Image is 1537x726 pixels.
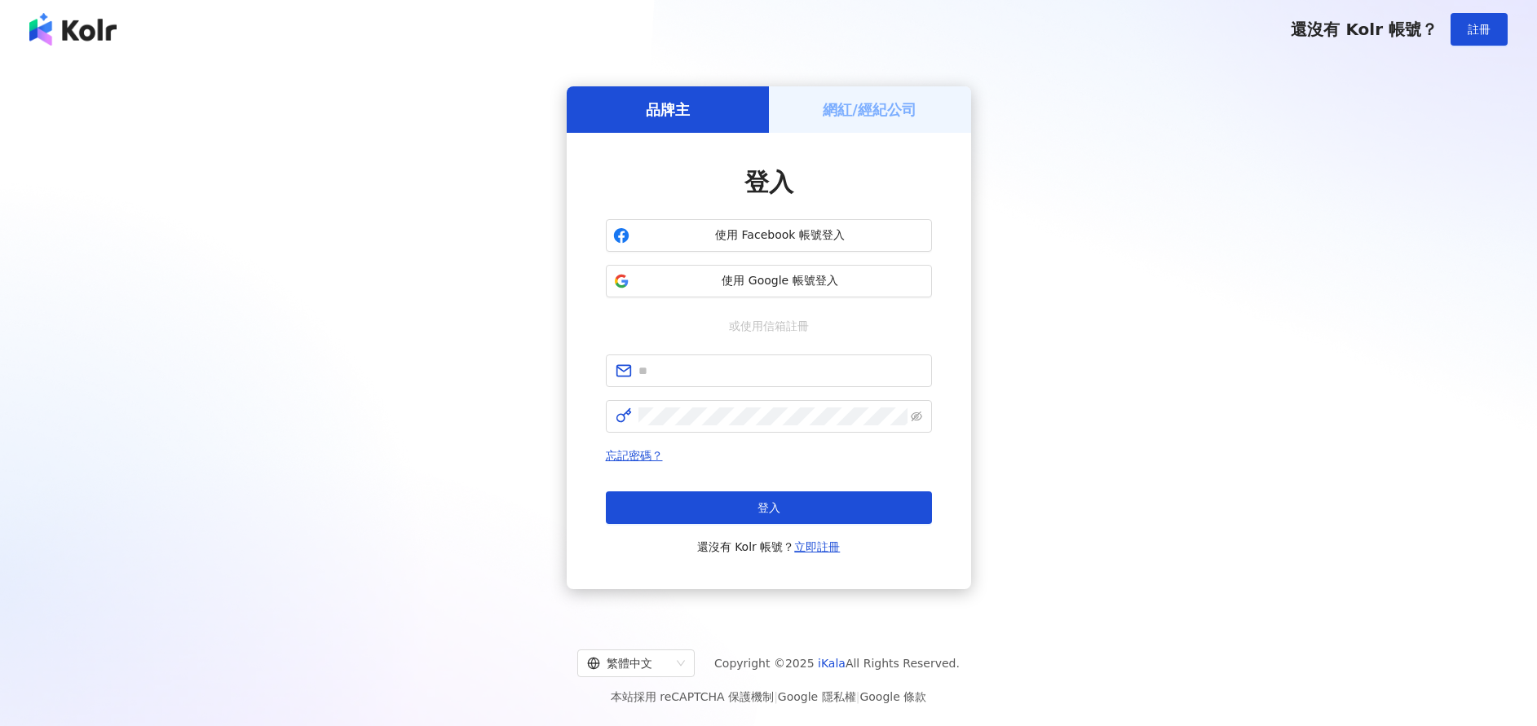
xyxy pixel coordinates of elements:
a: 忘記密碼？ [606,449,663,462]
span: | [856,690,860,703]
span: 使用 Facebook 帳號登入 [636,227,925,244]
span: | [774,690,778,703]
h5: 網紅/經紀公司 [823,99,916,120]
span: 登入 [757,501,780,514]
h5: 品牌主 [646,99,690,120]
span: 註冊 [1468,23,1491,36]
span: 使用 Google 帳號登入 [636,273,925,289]
button: 註冊 [1451,13,1508,46]
a: 立即註冊 [794,540,840,553]
span: 還沒有 Kolr 帳號？ [1291,20,1438,39]
span: 本站採用 reCAPTCHA 保護機制 [611,687,926,706]
span: eye-invisible [911,411,922,422]
span: 或使用信箱註冊 [718,317,820,335]
a: Google 隱私權 [778,690,856,703]
button: 登入 [606,491,932,524]
span: Copyright © 2025 All Rights Reserved. [714,653,960,673]
span: 還沒有 Kolr 帳號？ [697,537,841,557]
div: 繁體中文 [587,650,670,676]
a: iKala [818,657,846,670]
button: 使用 Google 帳號登入 [606,265,932,297]
button: 使用 Facebook 帳號登入 [606,219,932,252]
a: Google 條款 [859,690,926,703]
span: 登入 [744,168,793,196]
img: logo [29,13,117,46]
